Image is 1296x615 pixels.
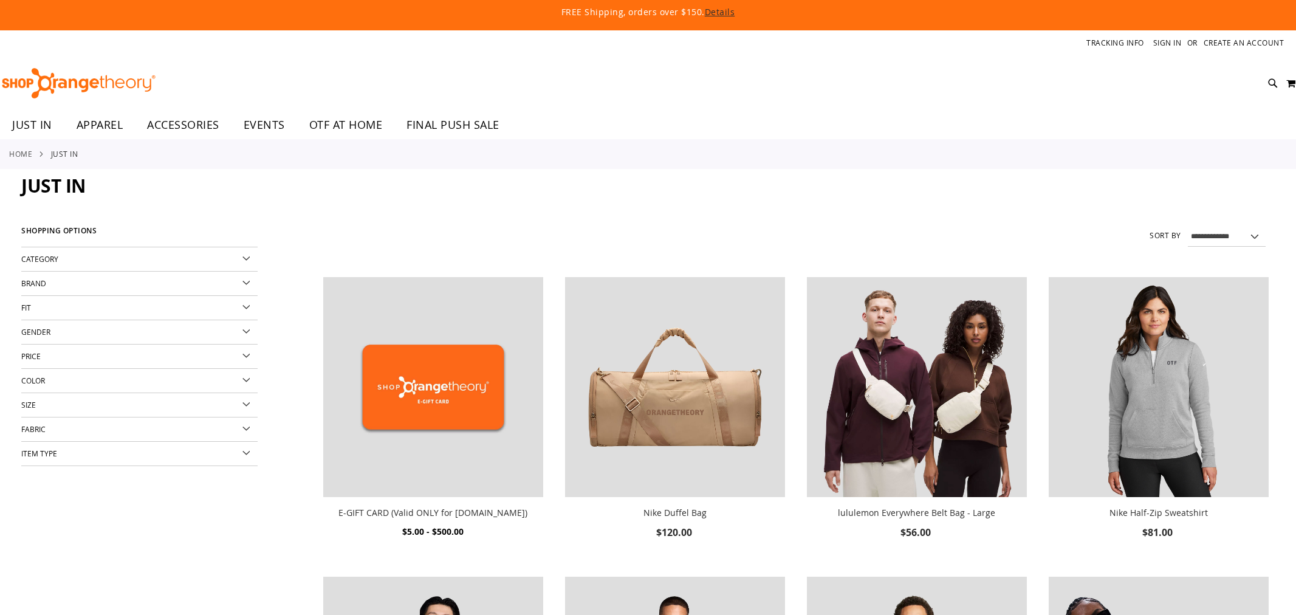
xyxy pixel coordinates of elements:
span: OTF AT HOME [309,111,383,139]
span: EVENTS [244,111,285,139]
div: Size [21,393,258,417]
a: Sign In [1153,38,1182,48]
span: FINAL PUSH SALE [406,111,499,139]
div: product [317,271,549,570]
img: E-GIFT CARD (Valid ONLY for ShopOrangetheory.com) [323,277,543,497]
div: Brand [21,272,258,296]
a: OTF AT HOME [297,111,395,139]
div: product [1043,271,1275,572]
div: Fabric [21,417,258,442]
span: Fabric [21,424,46,434]
span: $56.00 [900,526,933,539]
a: APPAREL [64,111,135,139]
img: lululemon Everywhere Belt Bag - Large [807,277,1027,497]
p: FREE Shipping, orders over $150. [284,6,1013,18]
div: Color [21,369,258,393]
label: Sort By [1150,230,1181,241]
div: Item Type [21,442,258,466]
a: Nike Half-Zip Sweatshirt [1049,277,1269,500]
span: $81.00 [1142,526,1174,539]
span: Category [21,254,58,264]
a: Create an Account [1204,38,1284,48]
a: EVENTS [231,111,297,139]
span: Gender [21,327,50,337]
span: Item Type [21,448,57,458]
span: JUST IN [12,111,52,139]
a: E-GIFT CARD (Valid ONLY for [DOMAIN_NAME]) [338,507,527,518]
div: product [801,271,1033,572]
strong: Shopping Options [21,221,258,247]
span: Price [21,351,41,361]
div: Price [21,345,258,369]
div: Gender [21,320,258,345]
span: Fit [21,303,31,312]
div: Fit [21,296,258,320]
span: JUST IN [21,173,86,198]
span: Size [21,400,36,410]
a: FINAL PUSH SALE [394,111,512,139]
a: Nike Duffel Bag [643,507,707,518]
div: product [559,271,791,572]
a: lululemon Everywhere Belt Bag - Large [807,277,1027,500]
a: Nike Half-Zip Sweatshirt [1109,507,1208,518]
span: Color [21,376,45,385]
span: $5.00 - $500.00 [402,526,464,537]
a: Home [9,148,32,159]
span: $120.00 [656,526,694,539]
a: E-GIFT CARD (Valid ONLY for ShopOrangetheory.com) [323,277,543,500]
img: Nike Half-Zip Sweatshirt [1049,277,1269,497]
span: Brand [21,278,46,288]
a: Nike Duffel Bag [565,277,785,500]
span: ACCESSORIES [147,111,219,139]
a: Details [705,6,735,18]
a: ACCESSORIES [135,111,231,139]
a: lululemon Everywhere Belt Bag - Large [838,507,995,518]
strong: JUST IN [51,148,78,159]
span: APPAREL [77,111,123,139]
a: Tracking Info [1086,38,1144,48]
div: Category [21,247,258,272]
img: Nike Duffel Bag [565,277,785,497]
